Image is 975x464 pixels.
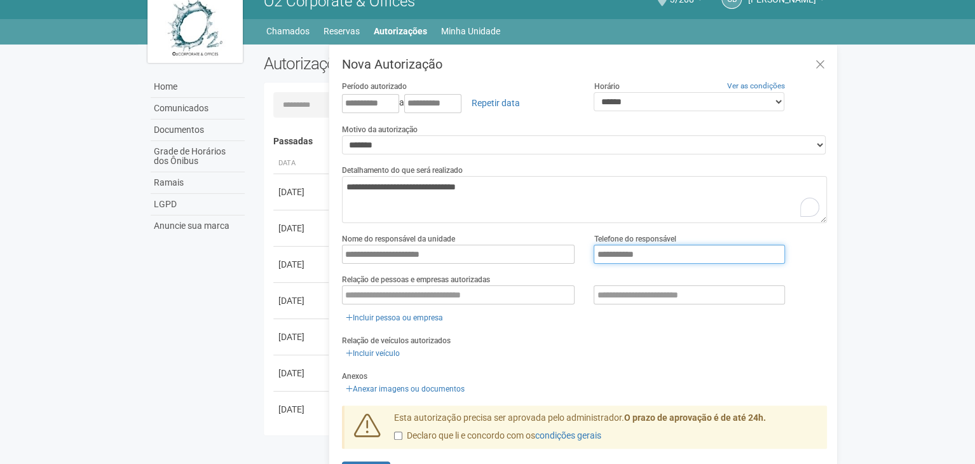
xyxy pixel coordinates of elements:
a: Ramais [151,172,245,194]
a: Grade de Horários dos Ônibus [151,141,245,172]
label: Relação de pessoas e empresas autorizadas [342,274,490,285]
label: Nome do responsável da unidade [342,233,455,245]
strong: O prazo de aprovação é de até 24h. [624,413,766,423]
a: Anuncie sua marca [151,215,245,236]
a: Comunicados [151,98,245,119]
a: Documentos [151,119,245,141]
div: [DATE] [278,222,325,235]
textarea: To enrich screen reader interactions, please activate Accessibility in Grammarly extension settings [342,176,827,223]
h3: Nova Autorização [342,58,827,71]
div: [DATE] [278,294,325,307]
a: LGPD [151,194,245,215]
a: Reservas [324,22,360,40]
a: Repetir data [463,92,528,114]
label: Telefone do responsável [594,233,676,245]
label: Período autorizado [342,81,407,92]
label: Relação de veículos autorizados [342,335,451,346]
div: [DATE] [278,331,325,343]
label: Anexos [342,371,367,382]
a: Incluir pessoa ou empresa [342,311,447,325]
a: Home [151,76,245,98]
label: Horário [594,81,619,92]
th: Data [273,153,331,174]
label: Detalhamento do que será realizado [342,165,463,176]
h4: Passadas [273,137,818,146]
h2: Autorizações [264,54,536,73]
div: [DATE] [278,258,325,271]
div: Esta autorização precisa ser aprovada pelo administrador. [385,412,827,449]
a: Chamados [266,22,310,40]
a: Autorizações [374,22,427,40]
div: [DATE] [278,186,325,198]
a: condições gerais [535,430,601,440]
a: Ver as condições [727,81,785,90]
a: Minha Unidade [441,22,500,40]
a: Anexar imagens ou documentos [342,382,468,396]
label: Declaro que li e concordo com os [394,430,601,442]
label: Motivo da autorização [342,124,418,135]
a: Incluir veículo [342,346,404,360]
div: a [342,92,575,114]
div: [DATE] [278,403,325,416]
div: [DATE] [278,367,325,379]
input: Declaro que li e concordo com oscondições gerais [394,432,402,440]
